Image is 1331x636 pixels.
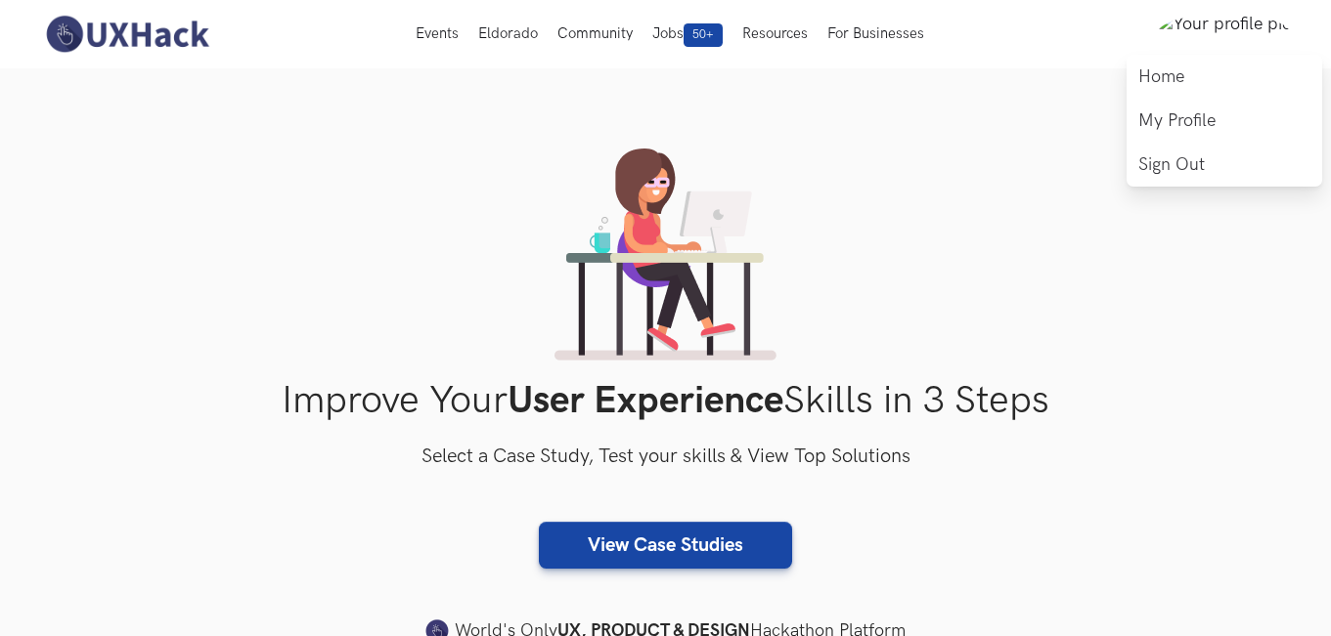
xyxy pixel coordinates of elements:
a: Sign Out [1127,143,1322,187]
a: View Case Studies [539,522,792,569]
img: lady working on laptop [555,148,776,360]
img: UXHack-logo.png [40,14,214,55]
h3: Select a Case Study, Test your skills & View Top Solutions [40,442,1292,473]
a: My Profile [1127,99,1322,143]
strong: User Experience [508,378,783,424]
h1: Improve Your Skills in 3 Steps [40,378,1292,424]
img: Your profile pic [1157,14,1291,55]
span: 50+ [684,23,723,47]
a: Home [1127,55,1322,99]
